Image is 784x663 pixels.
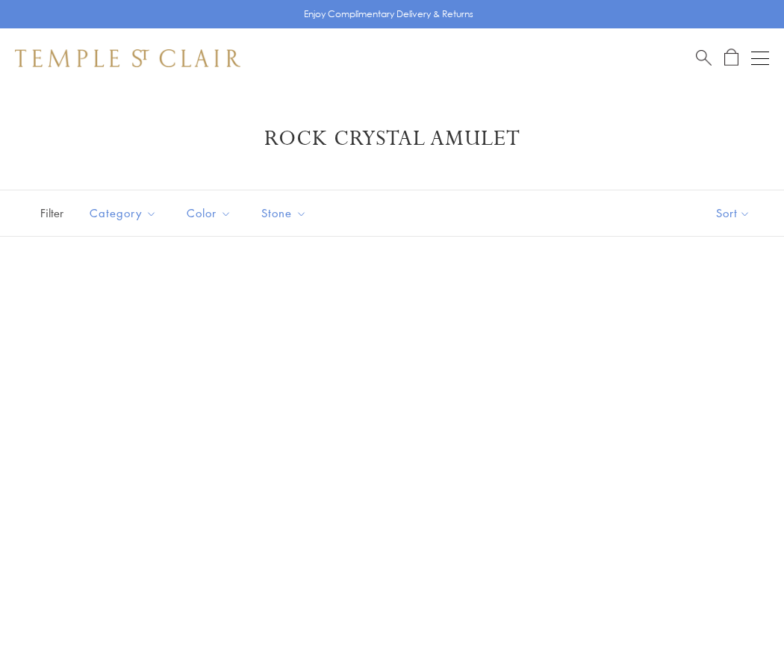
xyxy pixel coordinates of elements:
[304,7,473,22] p: Enjoy Complimentary Delivery & Returns
[15,49,240,67] img: Temple St. Clair
[724,49,738,67] a: Open Shopping Bag
[175,196,243,230] button: Color
[696,49,712,67] a: Search
[179,204,243,222] span: Color
[82,204,168,222] span: Category
[37,125,747,152] h1: Rock Crystal Amulet
[78,196,168,230] button: Category
[254,204,318,222] span: Stone
[682,190,784,236] button: Show sort by
[250,196,318,230] button: Stone
[751,49,769,67] button: Open navigation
